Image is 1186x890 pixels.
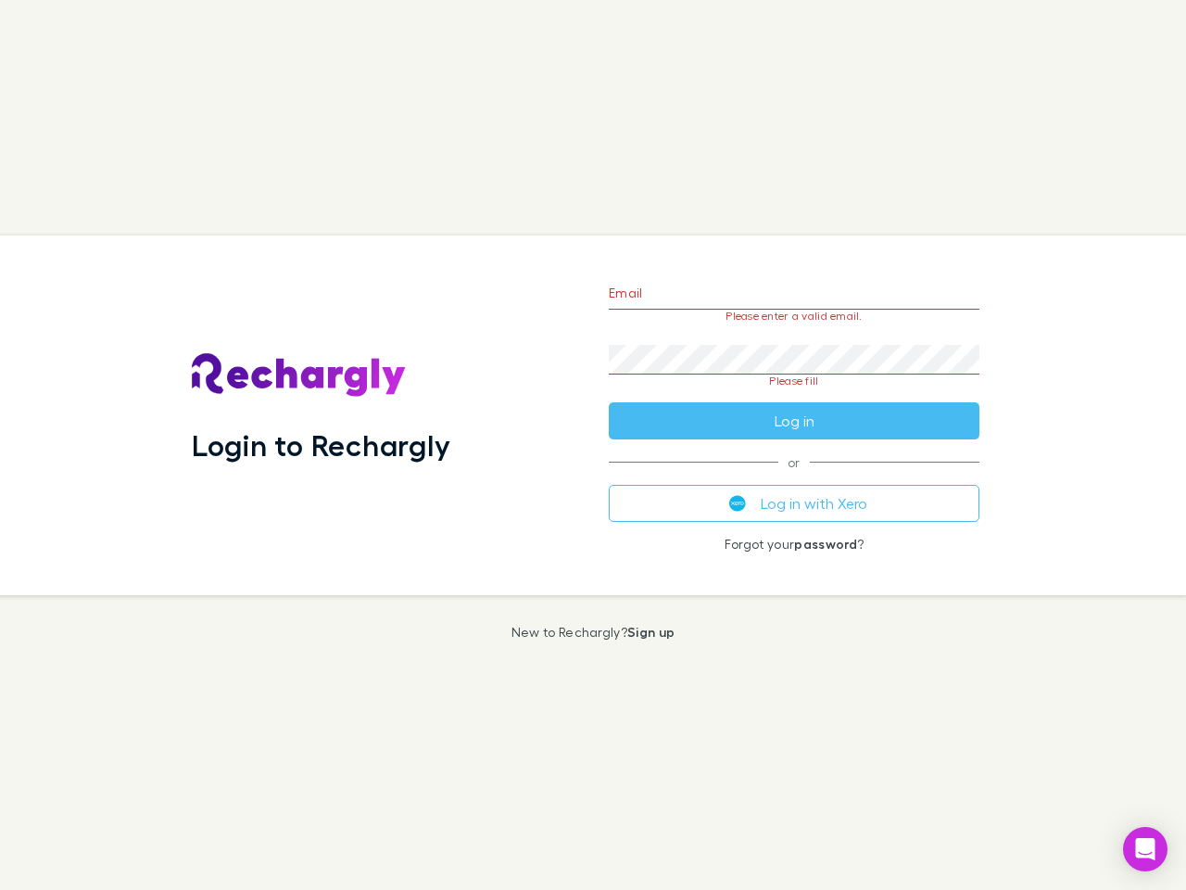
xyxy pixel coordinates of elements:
div: Open Intercom Messenger [1123,827,1167,871]
a: Sign up [627,624,675,640]
button: Log in [609,402,979,439]
a: password [794,536,857,552]
img: Xero's logo [729,495,746,512]
span: or [609,462,979,463]
img: Rechargly's Logo [192,353,407,398]
h1: Login to Rechargly [192,427,450,463]
p: Forgot your ? [609,537,979,552]
p: New to Rechargly? [511,625,675,640]
p: Please fill [609,375,979,388]
button: Log in with Xero [609,485,979,522]
p: Please enter a valid email. [609,310,979,323]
